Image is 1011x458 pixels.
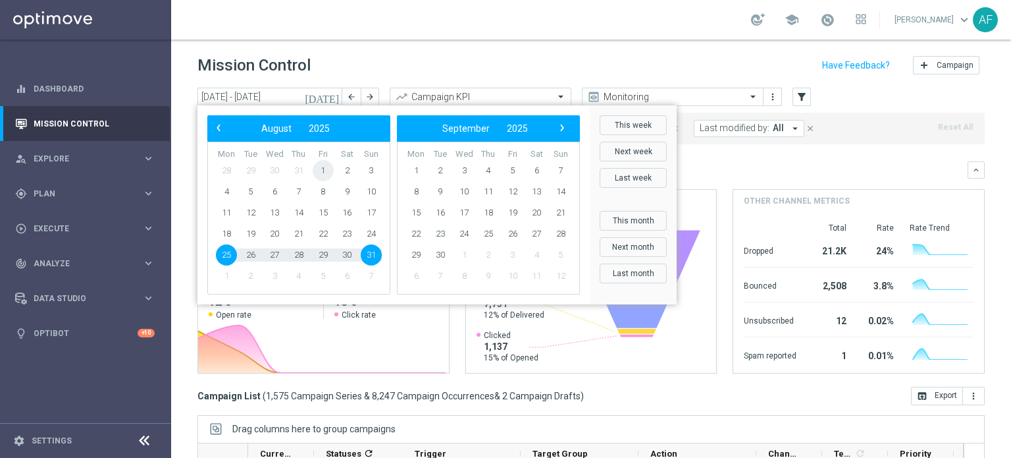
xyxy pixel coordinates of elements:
[862,344,894,365] div: 0.01%
[215,149,239,160] th: weekday
[526,244,547,266] span: 4
[232,424,396,434] span: Drag columns here to group campaigns
[789,123,801,134] i: arrow_drop_down
[694,120,804,137] button: Last modified by: All arrow_drop_down
[14,154,155,164] button: person_search Explore keyboard_arrow_right
[240,244,261,266] span: 26
[14,84,155,94] button: equalizer Dashboard
[430,160,451,181] span: 2
[313,160,334,181] span: 1
[507,123,528,134] span: 2025
[428,149,453,160] th: weekday
[264,266,285,287] span: 3
[288,266,309,287] span: 4
[34,190,142,198] span: Plan
[404,149,428,160] th: weekday
[405,160,427,181] span: 1
[365,92,375,101] i: arrow_forward
[430,181,451,202] span: 9
[917,391,927,401] i: open_in_browser
[361,181,382,202] span: 10
[288,160,309,181] span: 31
[796,91,808,103] i: filter_alt
[359,149,383,160] th: weekday
[336,181,357,202] span: 9
[454,181,475,202] span: 10
[502,160,523,181] span: 5
[478,223,499,244] span: 25
[313,266,334,287] span: 5
[197,88,342,106] input: Select date range
[34,155,142,163] span: Explore
[973,7,998,32] div: AF
[15,258,142,270] div: Analyze
[142,257,155,270] i: keyboard_arrow_right
[216,244,237,266] span: 25
[526,181,547,202] span: 13
[336,223,357,244] span: 23
[15,153,27,165] i: person_search
[216,160,237,181] span: 28
[910,223,973,233] div: Rate Trend
[264,223,285,244] span: 20
[587,90,600,103] i: preview
[548,149,573,160] th: weekday
[264,160,285,181] span: 30
[347,92,356,101] i: arrow_back
[361,223,382,244] span: 24
[812,274,846,295] div: 2,508
[442,123,490,134] span: September
[305,91,340,103] i: [DATE]
[484,330,538,341] span: Clicked
[526,266,547,287] span: 11
[142,152,155,165] i: keyboard_arrow_right
[553,120,570,137] button: ›
[478,266,499,287] span: 9
[477,149,501,160] th: weekday
[862,274,894,295] div: 3.8%
[342,310,376,320] span: Click rate
[14,328,155,339] div: lightbulb Optibot +10
[309,123,330,134] span: 2025
[478,202,499,223] span: 18
[502,181,523,202] span: 12
[812,239,846,260] div: 21.2K
[454,244,475,266] span: 1
[395,90,408,103] i: trending_up
[34,225,142,233] span: Execute
[454,223,475,244] span: 24
[526,223,547,244] span: 27
[430,202,451,223] span: 16
[336,160,357,181] span: 2
[792,88,811,106] button: filter_alt
[405,223,427,244] span: 22
[15,328,27,339] i: lightbulb
[335,149,359,160] th: weekday
[582,88,764,106] ng-select: Monitoring
[405,244,427,266] span: 29
[502,390,581,402] span: 2 Campaign Drafts
[812,344,846,365] div: 1
[288,202,309,223] span: 14
[14,258,155,269] button: track_changes Analyze keyboard_arrow_right
[767,92,778,102] i: more_vert
[957,13,972,27] span: keyboard_arrow_down
[313,244,334,266] span: 29
[526,202,547,223] span: 20
[968,391,979,401] i: more_vert
[744,344,796,365] div: Spam reported
[766,89,779,105] button: more_vert
[478,181,499,202] span: 11
[600,211,667,231] button: This month
[138,329,155,337] div: +10
[502,202,523,223] span: 19
[15,71,155,106] div: Dashboard
[300,120,338,137] button: 2025
[502,266,523,287] span: 10
[288,223,309,244] span: 21
[264,181,285,202] span: 6
[498,120,536,137] button: 2025
[744,239,796,260] div: Dropped
[361,244,382,266] span: 31
[342,88,361,106] button: arrow_back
